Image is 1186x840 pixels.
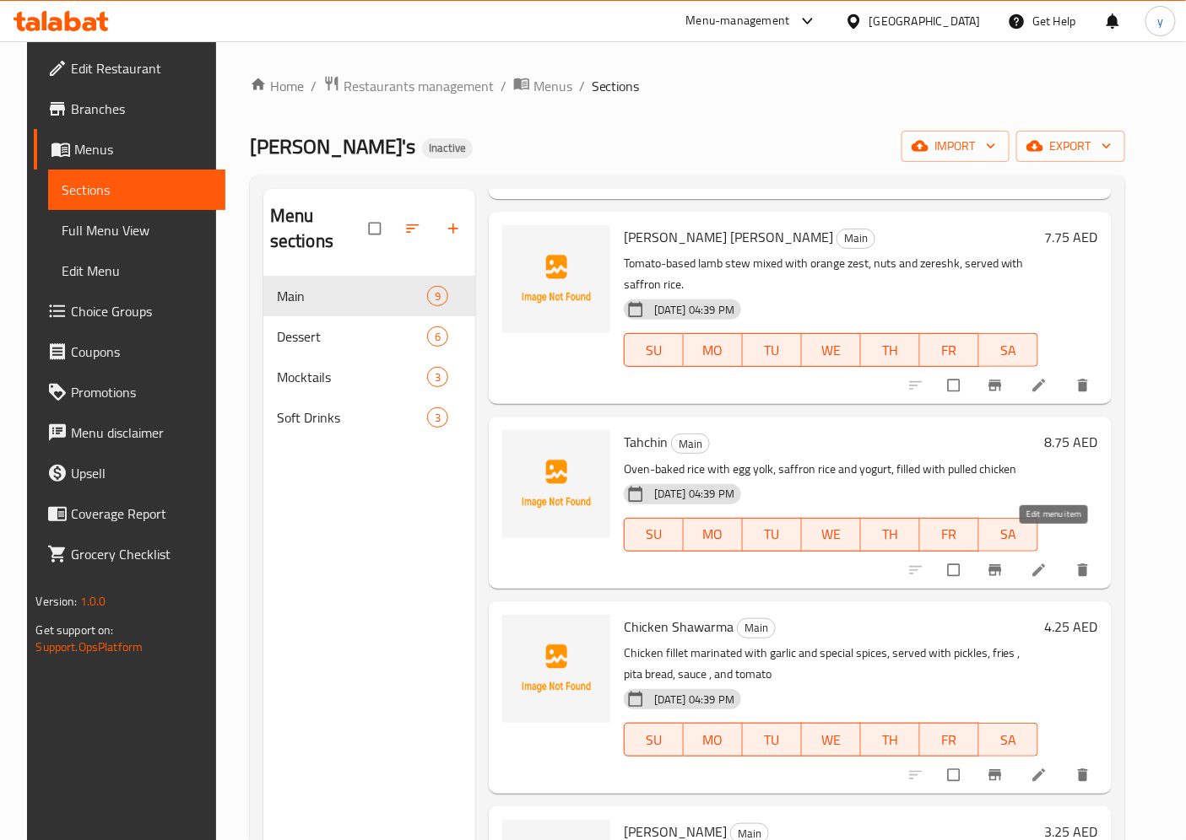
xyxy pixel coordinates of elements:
[344,76,494,96] span: Restaurants management
[250,127,415,165] span: [PERSON_NAME]'s
[311,76,317,96] li: /
[427,407,448,428] div: items
[250,76,304,96] a: Home
[422,138,473,159] div: Inactive
[71,58,212,78] span: Edit Restaurant
[277,326,427,347] span: Dessert
[750,338,795,363] span: TU
[48,170,225,210] a: Sections
[1045,225,1098,249] h6: 7.75 AED
[35,619,113,641] span: Get support on:
[743,723,802,757] button: TU
[837,229,875,248] span: Main
[631,728,677,752] span: SU
[861,333,920,367] button: TH
[624,723,684,757] button: SU
[592,76,640,96] span: Sections
[868,338,913,363] span: TH
[48,250,225,291] a: Edit Menu
[737,618,776,638] div: Main
[986,522,1032,547] span: SA
[690,728,736,752] span: MO
[34,453,225,493] a: Upsell
[902,131,1010,162] button: import
[647,692,741,708] span: [DATE] 04:39 PM
[920,518,979,552] button: FR
[71,382,212,402] span: Promotions
[35,590,77,612] span: Version:
[868,728,913,752] span: TH
[277,286,427,306] span: Main
[738,618,775,638] span: Main
[624,459,1038,480] p: Oven-baked rice with egg yolk, saffron rice and yogurt, filled with pulled chicken
[34,372,225,412] a: Promotions
[624,614,734,639] span: Chicken Shawarma
[690,522,736,547] span: MO
[1064,367,1105,404] button: delete
[270,203,369,254] h2: Menu sections
[920,333,979,367] button: FR
[837,229,875,249] div: Main
[1064,552,1105,589] button: delete
[868,522,913,547] span: TH
[428,329,447,345] span: 6
[986,728,1032,752] span: SA
[684,518,743,552] button: MO
[690,338,736,363] span: MO
[427,367,448,387] div: items
[71,342,212,362] span: Coupons
[502,225,610,333] img: Farida's Ghaymeh Polow
[631,338,677,363] span: SU
[277,407,427,428] div: Soft Drinks
[513,75,572,97] a: Menus
[323,75,494,97] a: Restaurants management
[977,757,1017,794] button: Branch-specific-item
[62,180,212,200] span: Sections
[71,301,212,321] span: Choice Groups
[624,224,833,250] span: [PERSON_NAME] [PERSON_NAME]
[624,253,1038,295] p: Tomato-based lamb stew mixed with orange zest, nuts and zereshk, served with saffron rice.
[35,636,143,658] a: Support.OpsPlatform
[1016,131,1125,162] button: export
[1031,377,1051,394] a: Edit menu item
[869,12,981,30] div: [GEOGRAPHIC_DATA]
[428,288,447,304] span: 9
[62,261,212,281] span: Edit Menu
[684,723,743,757] button: MO
[34,412,225,453] a: Menu disclaimer
[422,141,473,155] span: Inactive
[71,503,212,524] span: Coverage Report
[624,429,668,455] span: Tahchin
[74,139,212,159] span: Menus
[861,723,920,757] button: TH
[502,615,610,723] img: Chicken Shawarma
[263,276,475,316] div: Main9
[579,76,585,96] li: /
[263,316,475,357] div: Dessert6
[927,522,972,547] span: FR
[501,76,506,96] li: /
[71,463,212,483] span: Upsell
[359,213,394,245] span: Select all sections
[938,554,973,586] span: Select to update
[624,518,684,552] button: SU
[977,552,1017,589] button: Branch-specific-item
[71,99,212,119] span: Branches
[34,129,225,170] a: Menus
[624,333,684,367] button: SU
[671,433,710,454] div: Main
[809,338,854,363] span: WE
[34,493,225,534] a: Coverage Report
[394,210,435,247] span: Sort sections
[624,643,1038,685] p: Chicken fillet marinated with garlic and special spices, served with pickles, fries , pita bread,...
[686,11,790,31] div: Menu-management
[979,723,1038,757] button: SA
[250,75,1125,97] nav: breadcrumb
[1064,757,1105,794] button: delete
[979,518,1038,552] button: SA
[263,397,475,438] div: Soft Drinks3
[979,333,1038,367] button: SA
[80,590,106,612] span: 1.0.0
[750,728,795,752] span: TU
[684,333,743,367] button: MO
